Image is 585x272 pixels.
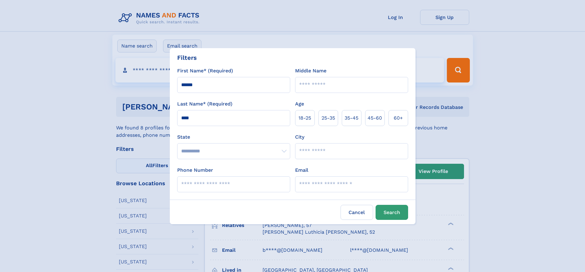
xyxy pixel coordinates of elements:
[341,205,373,220] label: Cancel
[295,100,304,108] label: Age
[394,114,403,122] span: 60+
[322,114,335,122] span: 25‑35
[376,205,408,220] button: Search
[177,133,290,141] label: State
[177,100,232,108] label: Last Name* (Required)
[295,67,326,75] label: Middle Name
[345,114,358,122] span: 35‑45
[295,167,308,174] label: Email
[177,53,197,62] div: Filters
[298,114,311,122] span: 18‑25
[295,133,304,141] label: City
[177,167,213,174] label: Phone Number
[368,114,382,122] span: 45‑60
[177,67,233,75] label: First Name* (Required)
